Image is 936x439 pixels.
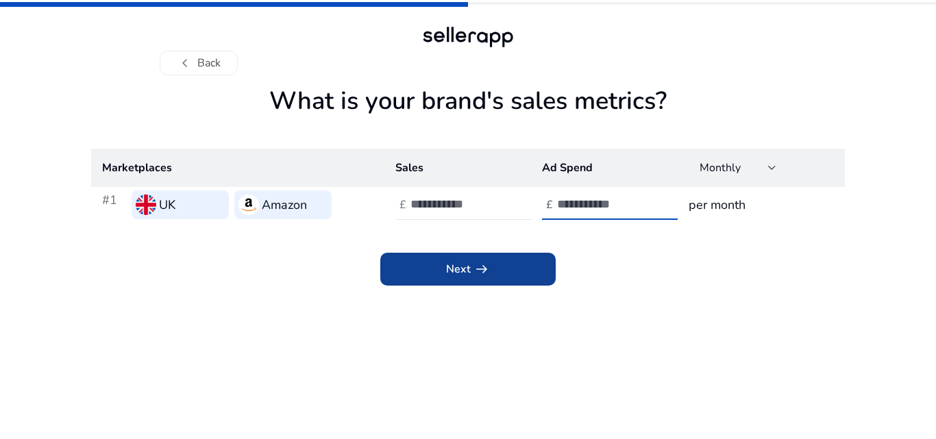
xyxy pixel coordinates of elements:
[102,190,126,219] h3: #1
[384,149,531,187] th: Sales
[136,195,156,215] img: uk.svg
[531,149,678,187] th: Ad Spend
[91,86,845,149] h1: What is your brand's sales metrics?
[160,51,238,75] button: chevron_leftBack
[159,195,175,214] h3: UK
[546,199,553,212] h4: £
[473,261,490,277] span: arrow_right_alt
[700,160,741,175] span: Monthly
[177,55,193,71] span: chevron_left
[380,253,556,286] button: Nextarrow_right_alt
[446,261,490,277] span: Next
[91,149,384,187] th: Marketplaces
[689,195,834,214] h3: per month
[399,199,406,212] h4: £
[262,195,307,214] h3: Amazon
